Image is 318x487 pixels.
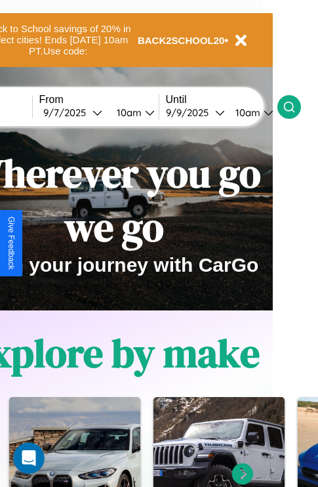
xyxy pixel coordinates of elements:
div: Give Feedback [7,217,16,270]
b: BACK2SCHOOL20 [138,35,225,46]
div: 9 / 7 / 2025 [43,106,92,119]
button: 9/7/2025 [39,106,106,119]
label: Until [166,94,277,106]
div: 9 / 9 / 2025 [166,106,215,119]
div: 10am [229,106,264,119]
div: 10am [110,106,145,119]
button: 10am [106,106,159,119]
button: 10am [225,106,277,119]
label: From [39,94,159,106]
iframe: Intercom live chat [13,442,45,474]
